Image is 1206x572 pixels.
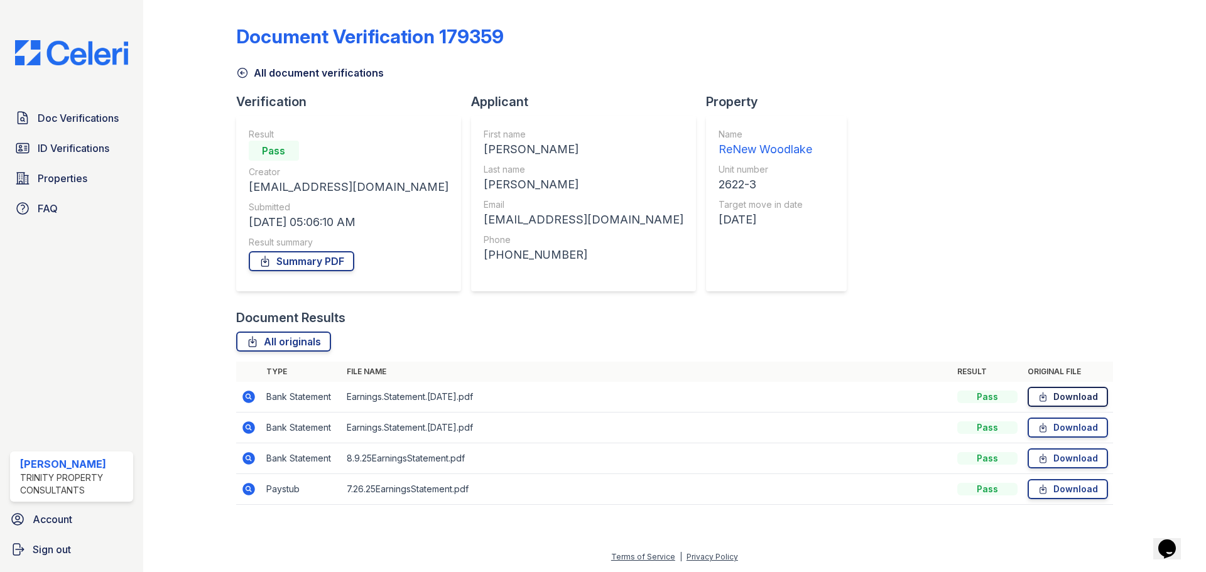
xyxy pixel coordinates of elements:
span: Properties [38,171,87,186]
div: [DATE] [719,211,812,229]
a: ID Verifications [10,136,133,161]
a: Sign out [5,537,138,562]
div: Submitted [249,201,448,213]
div: [PERSON_NAME] [484,141,683,158]
a: Download [1028,448,1108,468]
td: 7.26.25EarningsStatement.pdf [342,474,952,505]
a: Properties [10,166,133,191]
div: Result summary [249,236,448,249]
div: [EMAIL_ADDRESS][DOMAIN_NAME] [249,178,448,196]
div: Unit number [719,163,812,176]
th: Result [952,362,1023,382]
a: Name ReNew Woodlake [719,128,812,158]
div: Pass [957,483,1018,495]
div: 2622-3 [719,176,812,193]
div: [EMAIL_ADDRESS][DOMAIN_NAME] [484,211,683,229]
td: 8.9.25EarningsStatement.pdf [342,443,952,474]
span: Account [33,512,72,527]
div: Document Verification 179359 [236,25,504,48]
a: All originals [236,332,331,352]
a: Download [1028,418,1108,438]
div: Phone [484,234,683,246]
td: Earnings.Statement.[DATE].pdf [342,413,952,443]
div: Pass [957,452,1018,465]
div: [PHONE_NUMBER] [484,246,683,264]
a: Summary PDF [249,251,354,271]
div: Last name [484,163,683,176]
span: ID Verifications [38,141,109,156]
div: Email [484,198,683,211]
div: Trinity Property Consultants [20,472,128,497]
a: Download [1028,387,1108,407]
td: Paystub [261,474,342,505]
th: Original file [1023,362,1113,382]
span: Doc Verifications [38,111,119,126]
div: Property [706,93,857,111]
div: ReNew Woodlake [719,141,812,158]
div: Pass [957,421,1018,434]
div: Result [249,128,448,141]
div: Pass [249,141,299,161]
iframe: chat widget [1153,522,1193,559]
span: Sign out [33,542,71,557]
a: Terms of Service [611,552,675,561]
span: FAQ [38,201,58,216]
a: Account [5,507,138,532]
td: Bank Statement [261,443,342,474]
th: File name [342,362,952,382]
div: Applicant [471,93,706,111]
a: All document verifications [236,65,384,80]
th: Type [261,362,342,382]
td: Earnings.Statement.[DATE].pdf [342,382,952,413]
a: Download [1028,479,1108,499]
a: Privacy Policy [687,552,738,561]
div: | [680,552,682,561]
a: Doc Verifications [10,105,133,131]
div: First name [484,128,683,141]
div: Name [719,128,812,141]
img: CE_Logo_Blue-a8612792a0a2168367f1c8372b55b34899dd931a85d93a1a3d3e32e68fde9ad4.png [5,40,138,65]
td: Bank Statement [261,413,342,443]
div: Verification [236,93,471,111]
div: Creator [249,166,448,178]
td: Bank Statement [261,382,342,413]
div: [PERSON_NAME] [20,456,128,472]
div: Target move in date [719,198,812,211]
div: [PERSON_NAME] [484,176,683,193]
div: Document Results [236,309,345,326]
div: Pass [957,391,1018,403]
a: FAQ [10,196,133,221]
div: [DATE] 05:06:10 AM [249,213,448,231]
